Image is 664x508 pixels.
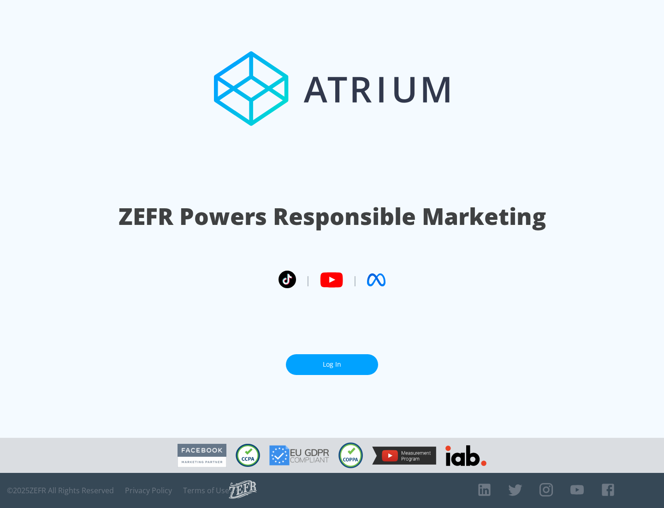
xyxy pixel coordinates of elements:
img: YouTube Measurement Program [372,447,436,465]
img: IAB [445,445,486,466]
h1: ZEFR Powers Responsible Marketing [119,200,546,232]
span: | [352,273,358,287]
a: Privacy Policy [125,486,172,495]
img: Facebook Marketing Partner [178,444,226,467]
img: COPPA Compliant [338,442,363,468]
img: GDPR Compliant [269,445,329,466]
img: CCPA Compliant [236,444,260,467]
span: | [305,273,311,287]
a: Log In [286,354,378,375]
span: © 2025 ZEFR All Rights Reserved [7,486,114,495]
a: Terms of Use [183,486,229,495]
